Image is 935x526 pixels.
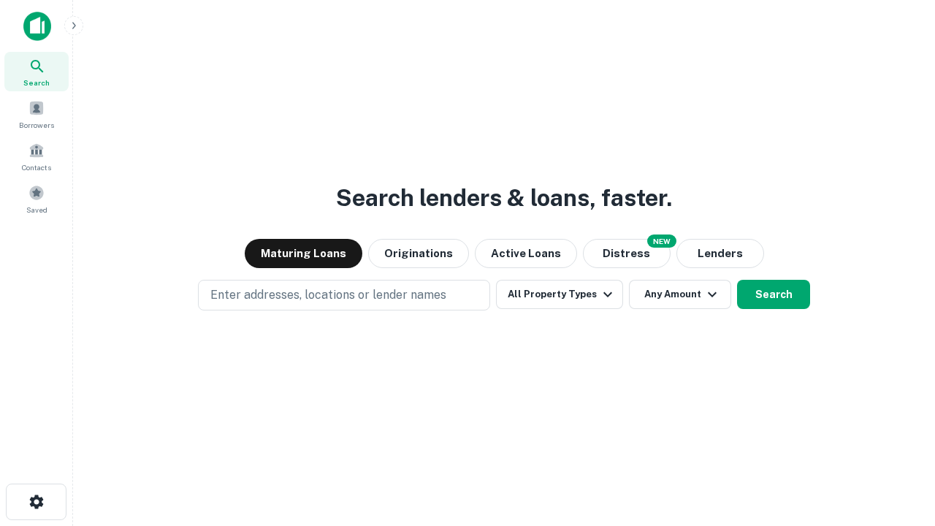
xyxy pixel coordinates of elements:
[4,52,69,91] a: Search
[629,280,731,309] button: Any Amount
[4,137,69,176] a: Contacts
[245,239,362,268] button: Maturing Loans
[496,280,623,309] button: All Property Types
[19,119,54,131] span: Borrowers
[22,161,51,173] span: Contacts
[4,179,69,218] a: Saved
[26,204,47,216] span: Saved
[198,280,490,310] button: Enter addresses, locations or lender names
[368,239,469,268] button: Originations
[210,286,446,304] p: Enter addresses, locations or lender names
[336,180,672,216] h3: Search lenders & loans, faster.
[676,239,764,268] button: Lenders
[737,280,810,309] button: Search
[475,239,577,268] button: Active Loans
[4,94,69,134] a: Borrowers
[23,12,51,41] img: capitalize-icon.png
[583,239,671,268] button: Search distressed loans with lien and other non-mortgage details.
[647,235,676,248] div: NEW
[862,409,935,479] iframe: Chat Widget
[23,77,50,88] span: Search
